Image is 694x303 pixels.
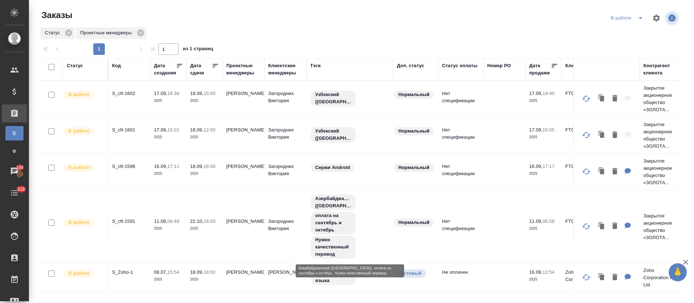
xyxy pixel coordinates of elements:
p: 3 тестовых языка [315,270,351,284]
p: FTC [565,218,600,225]
div: Узбекский (Латиница) [310,126,390,143]
a: В [5,126,23,140]
p: 18:38 [167,91,179,96]
p: Закрытое акционерное общество «ЗОЛОТА... [643,157,678,186]
p: Узбекский ([GEOGRAPHIC_DATA]) [315,91,351,105]
td: [PERSON_NAME] [223,159,265,185]
td: [PERSON_NAME] [223,123,265,148]
td: Загородних Виктория [265,123,307,148]
p: 2025 [190,276,219,283]
button: Клонировать [595,128,609,143]
div: Статус оплаты [442,62,477,69]
p: В работе [68,219,89,226]
p: 2025 [190,134,219,141]
p: S_cft-1601 [112,126,147,134]
span: В [9,130,20,137]
p: 16:00 [204,218,215,224]
p: 2025 [154,134,183,141]
p: Нормальный [398,91,429,98]
span: 100 [12,164,28,171]
button: Удалить [609,128,621,143]
p: 16.09, [154,164,167,169]
p: Сержи Android [315,164,350,171]
a: 318 [2,184,27,202]
div: Код [112,62,121,69]
p: В работе [68,127,89,135]
p: Нормальный [398,164,429,171]
p: В работе [68,270,89,277]
p: В работе [68,91,89,98]
button: Клонировать [595,219,609,234]
div: Статус по умолчанию для стандартных заказов [393,126,435,136]
p: 17.09, [154,91,167,96]
p: FTC [565,126,600,134]
div: Номер PO [487,62,511,69]
p: 2025 [154,97,183,104]
p: оплата на сентябрь и октябрь [315,212,351,234]
p: 06:48 [167,218,179,224]
p: Закрытое акционерное общество «ЗОЛОТА... [643,85,678,113]
p: В работе [68,164,89,171]
button: Обновить [578,126,595,144]
div: Дата продажи [529,62,551,77]
p: S_cft-1602 [112,90,147,97]
p: 17.09, [529,91,543,96]
td: Загородних Виктория [265,86,307,112]
span: из 1 страниц [183,44,213,55]
button: Обновить [578,269,595,286]
div: Дата сдачи [190,62,212,77]
div: Статус [67,62,83,69]
div: Доп. статус [397,62,424,69]
p: Тестовый [398,270,421,277]
button: Удалить [609,270,621,285]
p: 2025 [154,225,183,232]
div: Выставляет ПМ после принятия заказа от КМа [63,163,104,173]
td: Загородних Виктория [265,159,307,185]
p: FTC [565,90,600,97]
div: Дата создания [154,62,176,77]
p: FTC [565,163,600,170]
p: Нормальный [398,127,429,135]
td: [PERSON_NAME] [223,214,265,239]
p: 11.09, [529,218,543,224]
p: 2025 [529,170,558,177]
p: 18.09, [190,91,204,96]
p: 18.09, [190,164,204,169]
p: Закрытое акционерное общество «ЗОЛОТА... [643,212,678,241]
p: 17:11 [167,164,179,169]
p: Проектные менеджеры [80,29,134,36]
p: Закрытое акционерное общество «ЗОЛОТА... [643,121,678,150]
p: S_cft-1598 [112,163,147,170]
div: Топ-приоритет. Важно обеспечить лучшее возможное качество [393,269,435,278]
p: 12:54 [543,269,554,275]
td: Нет спецификации [438,86,484,112]
p: 18:00 [204,269,215,275]
button: Клонировать [595,164,609,179]
button: Для КМ: По оплате: просим данный проект разбить пополам: на сентябрь и октябрь [621,219,635,234]
div: Проектные менеджеры [76,27,146,39]
span: Ф [9,148,20,155]
div: Сержи Android [310,163,390,173]
p: 2025 [190,170,219,177]
span: 🙏 [672,265,684,280]
p: 2025 [190,97,219,104]
td: [PERSON_NAME] [223,265,265,290]
button: Клонировать [595,270,609,285]
p: 17.09, [529,127,543,133]
p: 2025 [154,276,183,283]
button: Клонировать [595,91,609,106]
div: Выставляет ПМ после принятия заказа от КМа [63,269,104,278]
td: Нет спецификации [438,159,484,185]
span: 318 [13,186,29,193]
td: Не оплачен [438,265,484,290]
p: 2025 [529,134,558,141]
p: 06:58 [543,218,554,224]
button: Обновить [578,90,595,107]
p: 15:05 [543,127,554,133]
p: 15:01 [167,127,179,133]
p: Узбекский ([GEOGRAPHIC_DATA]) [315,127,351,142]
div: Клиент [565,62,582,69]
p: 2025 [529,97,558,104]
div: Статус по умолчанию для стандартных заказов [393,218,435,228]
td: Нет спецификации [438,214,484,239]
